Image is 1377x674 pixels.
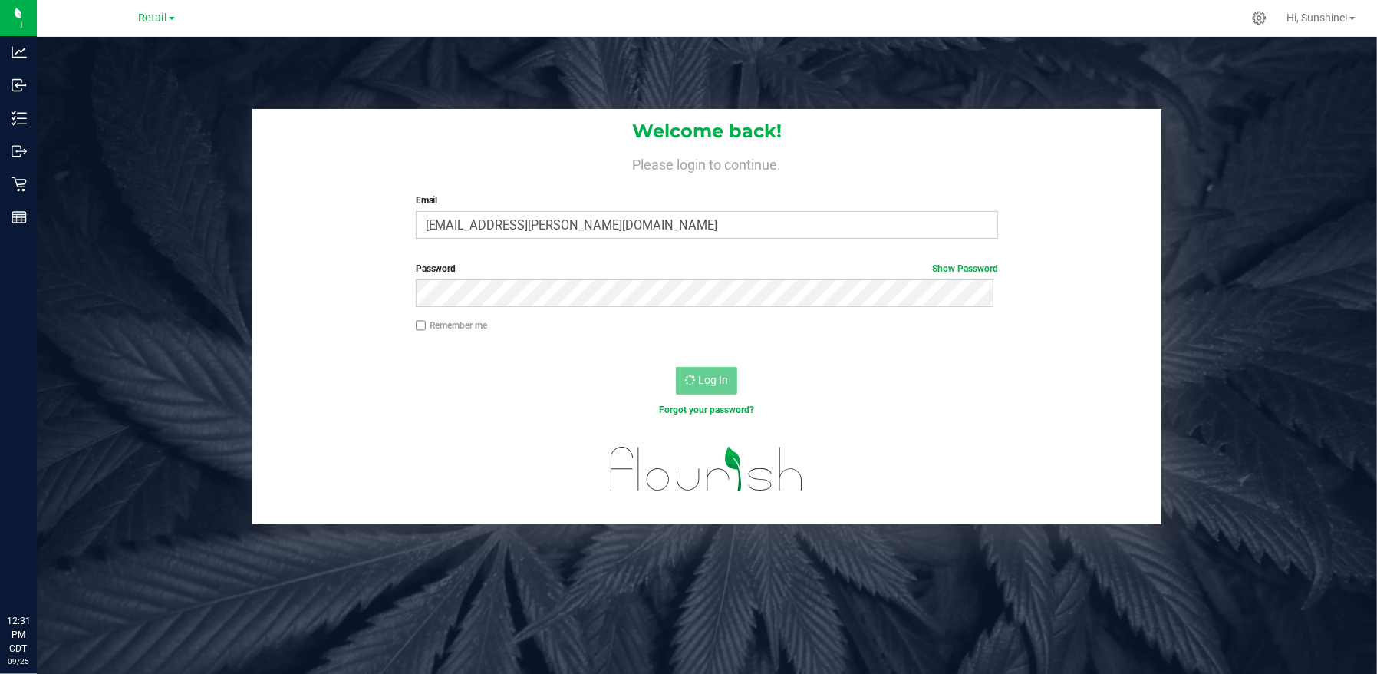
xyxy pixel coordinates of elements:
input: Remember me [416,320,427,331]
inline-svg: Inventory [12,111,27,126]
a: Show Password [932,263,998,274]
div: Manage settings [1250,11,1269,25]
inline-svg: Outbound [12,144,27,159]
p: 09/25 [7,656,30,667]
label: Remember me [416,319,488,332]
inline-svg: Inbound [12,78,27,93]
img: flourish_logo.svg [593,433,820,506]
a: Forgot your password? [659,405,754,415]
span: Hi, Sunshine! [1286,12,1348,24]
p: 12:31 PM CDT [7,614,30,656]
inline-svg: Analytics [12,45,27,60]
h4: Please login to continue. [252,154,1161,172]
inline-svg: Reports [12,210,27,225]
span: Log In [698,374,728,386]
span: Retail [138,12,167,25]
span: Password [416,263,456,274]
inline-svg: Retail [12,177,27,192]
label: Email [416,193,999,207]
button: Log In [676,367,737,395]
h1: Welcome back! [252,121,1161,141]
